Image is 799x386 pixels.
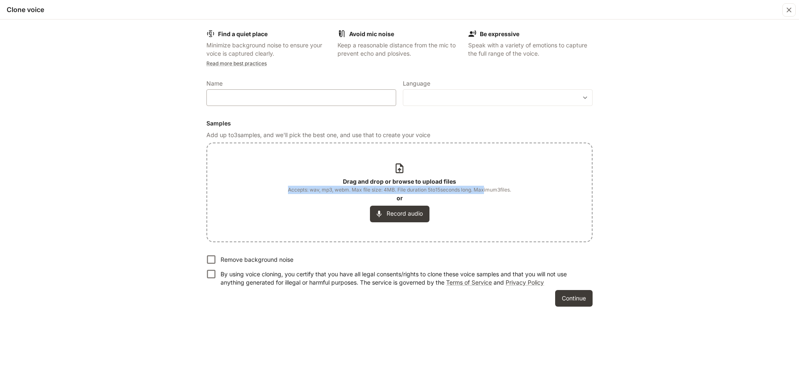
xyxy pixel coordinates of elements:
[403,81,430,86] p: Language
[480,30,519,37] b: Be expressive
[221,270,586,287] p: By using voice cloning, you certify that you have all legal consents/rights to clone these voice ...
[403,93,592,102] div: ​
[506,279,544,286] a: Privacy Policy
[206,60,267,66] a: Read more best practices
[397,194,403,202] b: or
[7,5,44,14] h5: Clone voice
[206,119,593,128] h6: Samples
[468,41,593,58] p: Speak with a variety of emotions to capture the full range of the voice.
[206,131,593,139] p: Add up to 3 samples, and we'll pick the best one, and use that to create your voice
[206,41,331,58] p: Minimize background noise to ensure your voice is captured clearly.
[221,256,293,264] p: Remove background noise
[288,186,511,194] span: Accepts: wav, mp3, webm. Max file size: 4MB. File duration 5 to 15 seconds long. Maximum 3 files.
[343,178,456,185] b: Drag and drop or browse to upload files
[218,30,268,37] b: Find a quiet place
[206,81,223,86] p: Name
[446,279,492,286] a: Terms of Service
[555,290,593,307] button: Continue
[349,30,394,37] b: Avoid mic noise
[337,41,462,58] p: Keep a reasonable distance from the mic to prevent echo and plosives.
[370,206,429,222] button: Record audio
